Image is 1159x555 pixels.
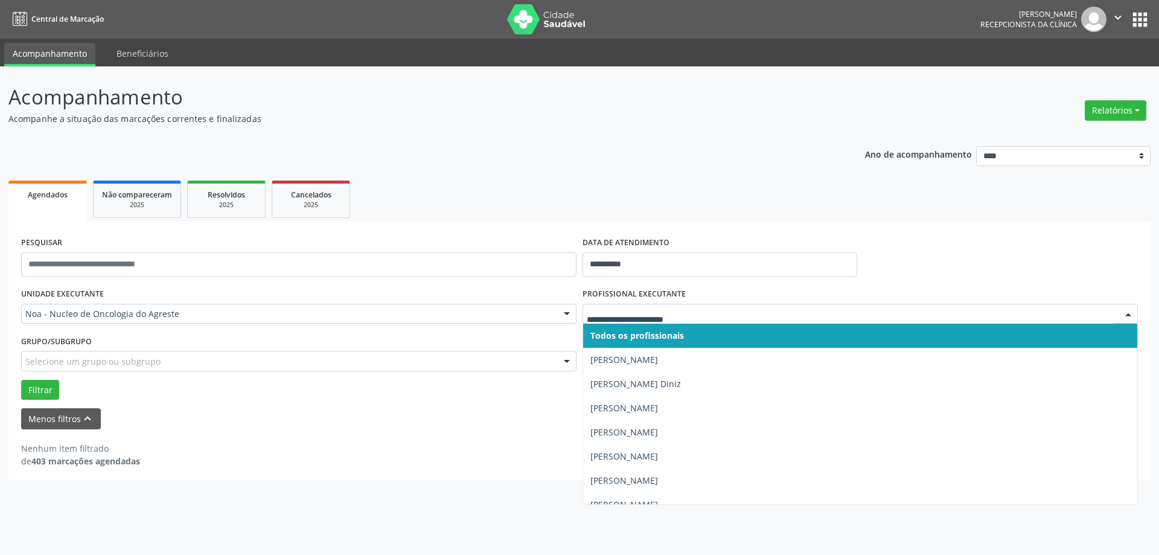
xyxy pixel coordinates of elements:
div: Nenhum item filtrado [21,442,140,455]
a: Beneficiários [108,43,177,64]
label: PROFISSIONAL EXECUTANTE [583,285,686,304]
button: apps [1129,9,1151,30]
span: [PERSON_NAME] [590,426,658,438]
i:  [1111,11,1125,24]
p: Acompanhe a situação das marcações correntes e finalizadas [8,112,808,125]
span: Agendados [28,190,68,200]
p: Ano de acompanhamento [865,146,972,161]
a: Acompanhamento [4,43,95,66]
button: Relatórios [1085,100,1146,121]
span: Noa - Nucleo de Oncologia do Agreste [25,308,552,320]
span: Cancelados [291,190,331,200]
div: 2025 [196,201,257,210]
label: PESQUISAR [21,234,62,252]
span: [PERSON_NAME] Diniz [590,378,681,390]
span: Não compareceram [102,190,172,200]
span: Recepcionista da clínica [980,19,1077,30]
img: img [1081,7,1106,32]
a: Central de Marcação [8,9,104,29]
span: Central de Marcação [31,14,104,24]
label: UNIDADE EXECUTANTE [21,285,104,304]
button:  [1106,7,1129,32]
span: [PERSON_NAME] [590,499,658,510]
span: [PERSON_NAME] [590,402,658,414]
div: 2025 [281,201,341,210]
span: [PERSON_NAME] [590,354,658,365]
button: Menos filtroskeyboard_arrow_up [21,408,101,429]
strong: 403 marcações agendadas [31,455,140,467]
span: Resolvidos [208,190,245,200]
span: [PERSON_NAME] [590,475,658,486]
label: DATA DE ATENDIMENTO [583,234,669,252]
span: [PERSON_NAME] [590,451,658,462]
span: Selecione um grupo ou subgrupo [25,355,161,368]
span: Todos os profissionais [590,330,684,341]
div: de [21,455,140,467]
i: keyboard_arrow_up [81,412,94,425]
p: Acompanhamento [8,82,808,112]
button: Filtrar [21,380,59,400]
div: [PERSON_NAME] [980,9,1077,19]
label: Grupo/Subgrupo [21,332,92,351]
div: 2025 [102,201,172,210]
